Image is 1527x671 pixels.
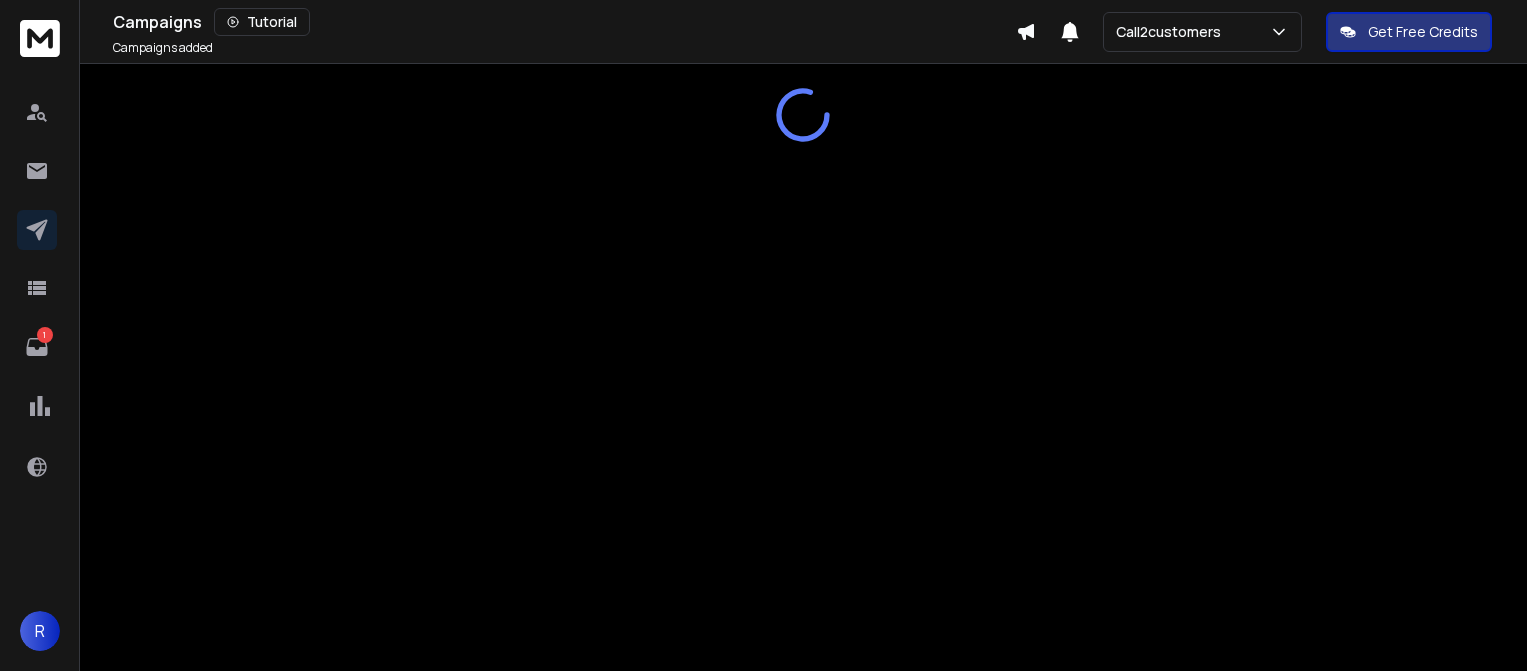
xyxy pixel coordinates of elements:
p: Campaigns added [113,40,213,56]
div: Campaigns [113,8,1016,36]
button: R [20,611,60,651]
p: 1 [37,327,53,343]
p: Call2customers [1116,22,1229,42]
a: 1 [17,327,57,367]
button: Tutorial [214,8,310,36]
p: Get Free Credits [1368,22,1478,42]
button: Get Free Credits [1326,12,1492,52]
